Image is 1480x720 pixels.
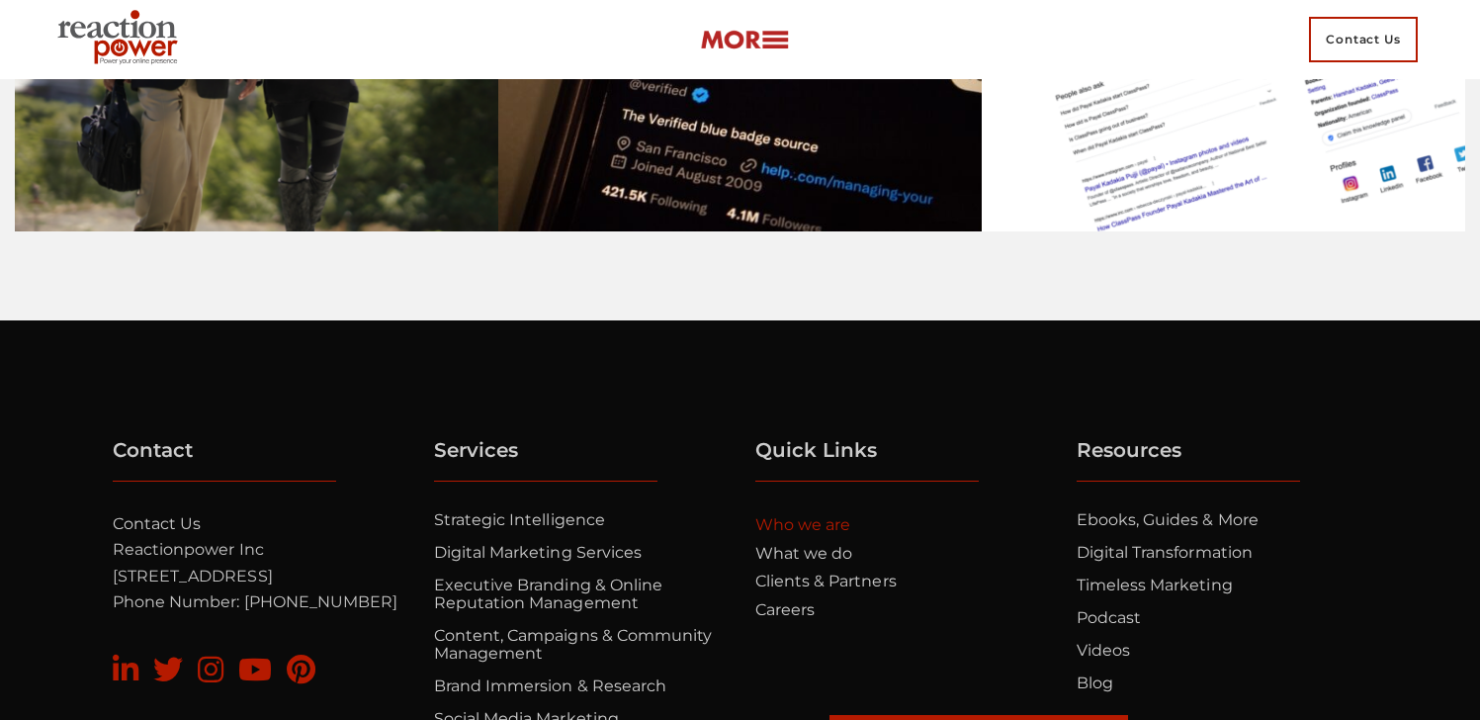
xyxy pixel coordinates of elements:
a: Content, Campaigns & Community Management [434,626,713,663]
span: Contact Us [1309,17,1418,62]
a: Executive Branding & Online Reputation Management [434,576,663,612]
img: more-btn.png [700,29,789,51]
a: Clients & Partners [755,572,897,590]
a: Digital Transformation [1077,543,1253,562]
h5: Resources [1077,439,1301,482]
a: Strategic Intelligence [434,510,605,529]
a: What we do [755,544,853,563]
a: Timeless Marketing [1077,576,1233,594]
a: Careers [755,600,815,619]
img: Executive Branding | Personal Branding Agency [49,4,193,75]
a: Videos [1077,641,1130,660]
h5: Services [434,439,658,482]
h5: Quick Links [755,439,980,482]
a: Ebooks, Guides & More [1077,510,1259,529]
h5: Contact [113,439,337,482]
p: Reactionpower Inc [STREET_ADDRESS] Phone Number: [PHONE_NUMBER] [113,511,411,616]
a: Blog [1077,674,1113,692]
a: Who we are [755,515,851,534]
a: Contact Us [113,514,202,533]
a: Brand Immersion & Research [434,676,667,695]
a: Digital Marketing Services [434,543,643,562]
a: Podcast [1077,608,1141,627]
